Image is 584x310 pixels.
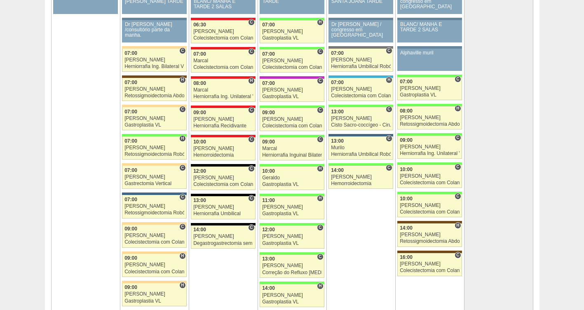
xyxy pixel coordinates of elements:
[122,225,186,248] a: C 09:00 [PERSON_NAME] Colecistectomia com Colangiografia VL
[317,136,323,143] span: Consultório
[179,47,185,54] span: Consultório
[400,203,460,208] div: [PERSON_NAME]
[331,152,391,157] div: Herniorrafia Umbilical Robótica
[328,136,393,160] a: C 13:00 Murilo Herniorrafia Umbilical Robótica
[179,282,185,289] span: Hospital
[331,138,344,144] span: 13:00
[122,75,186,78] div: Key: Santa Joana
[400,151,460,156] div: Herniorrafia Ing. Unilateral VL
[122,134,186,136] div: Key: Brasil
[400,268,460,273] div: Colecistectomia com Colangiografia VL
[191,223,255,225] div: Key: Blanc
[122,18,186,20] div: Key: Aviso
[193,175,253,181] div: [PERSON_NAME]
[328,75,393,78] div: Key: Neomater
[262,29,322,34] div: [PERSON_NAME]
[193,80,206,86] span: 08:00
[193,51,206,57] span: 07:00
[191,135,255,137] div: Key: Assunção
[260,196,324,219] a: H 11:00 [PERSON_NAME] Gastroplastia VL
[397,165,462,188] a: C 10:00 [PERSON_NAME] Colecistectomia com Colangiografia VL
[260,167,324,190] a: H 10:00 Geraldo Gastroplastia VL
[193,211,253,216] div: Herniorrafia Umbilical
[260,137,324,160] a: C 09:00 Marcal Herniorrafia Inguinal Bilateral
[191,225,255,249] a: C 14:00 [PERSON_NAME] Degastrogastrectomia sem vago
[260,282,324,284] div: Key: Brasil
[122,46,186,49] div: Key: Bartira
[122,20,186,42] a: Dr [PERSON_NAME] /consultório parte da manha.
[400,50,459,56] div: Alphaville muril
[262,211,322,216] div: Gastroplastia VL
[124,181,184,186] div: Gastrectomia Vertical
[262,65,322,70] div: Colecistectomia com Colangiografia VL
[262,117,322,122] div: [PERSON_NAME]
[317,19,323,26] span: Hospital
[260,106,324,108] div: Key: Brasil
[193,139,206,145] span: 10:00
[400,86,460,91] div: [PERSON_NAME]
[260,225,324,249] a: C 12:00 [PERSON_NAME] Gastroplastia VL
[328,163,393,166] div: Key: Brasil
[124,122,184,128] div: Gastroplastia VL
[248,107,254,113] span: Consultório
[262,204,322,210] div: [PERSON_NAME]
[397,133,462,136] div: Key: Brasil
[400,174,460,179] div: [PERSON_NAME]
[328,18,393,20] div: Key: Aviso
[397,49,462,71] a: Alphaville muril
[262,153,322,158] div: Herniorrafia Inguinal Bilateral
[397,46,462,49] div: Key: Aviso
[193,234,253,239] div: [PERSON_NAME]
[191,49,255,73] a: C 07:00 Marcal Colecistectomia com Colangiografia VL
[179,77,185,83] span: Hospital
[193,182,253,187] div: Colecistectomia com Colangiografia VL
[122,251,186,254] div: Key: Bartira
[124,145,184,150] div: [PERSON_NAME]
[262,234,322,239] div: [PERSON_NAME]
[260,135,324,137] div: Key: Brasil
[328,20,393,42] a: Dr [PERSON_NAME] / congresso em [GEOGRAPHIC_DATA]
[397,194,462,217] a: C 10:00 [PERSON_NAME] Colecistectomia com Colangiografia VL
[193,65,253,70] div: Colecistectomia com Colangiografia VL
[328,49,393,72] a: C 07:00 [PERSON_NAME] Herniorrafia Umbilical Robótica
[193,35,253,41] div: Colecistectomia com Colangiografia VL
[328,166,393,189] a: C 14:00 [PERSON_NAME] Hemorroidectomia
[317,48,323,55] span: Consultório
[397,162,462,165] div: Key: Brasil
[331,80,344,85] span: 07:00
[124,174,184,180] div: [PERSON_NAME]
[260,76,324,79] div: Key: Maria Braido
[262,58,322,63] div: [PERSON_NAME]
[400,167,413,172] span: 10:00
[124,204,184,209] div: [PERSON_NAME]
[262,139,275,145] span: 09:00
[179,135,185,142] span: Hospital
[331,93,391,99] div: Colecistectomia com Colangiografia VL
[317,195,323,202] span: Hospital
[124,167,137,173] span: 07:00
[122,107,186,130] a: C 07:00 [PERSON_NAME] Gastroplastia VL
[400,180,460,186] div: Colecistectomia com Colangiografia VL
[191,194,255,196] div: Key: Blanc
[331,87,391,92] div: [PERSON_NAME]
[124,210,184,216] div: Retossigmoidectomia Robótica
[124,269,184,275] div: Colecistectomia com Colangiografia VL
[317,254,323,260] span: Consultório
[248,19,254,26] span: Consultório
[179,106,185,113] span: Consultório
[397,106,462,129] a: H 08:00 [PERSON_NAME] Retossigmoidectomia Abdominal VL
[124,87,184,92] div: [PERSON_NAME]
[260,252,324,255] div: Key: Brasil
[331,181,391,186] div: Hemorroidectomia
[124,80,137,85] span: 07:00
[191,108,255,131] a: C 09:00 [PERSON_NAME] Herniorrafia Recidivante
[122,163,186,166] div: Key: Bartira
[400,261,460,267] div: [PERSON_NAME]
[397,136,462,159] a: C 09:00 [PERSON_NAME] Herniorrafia Ing. Unilateral VL
[262,146,322,151] div: Marcal
[193,153,253,158] div: Hemorroidectomia
[193,204,253,210] div: [PERSON_NAME]
[191,164,255,167] div: Key: Blanc
[262,285,275,291] span: 14:00
[400,122,460,127] div: Retossigmoidectomia Abdominal VL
